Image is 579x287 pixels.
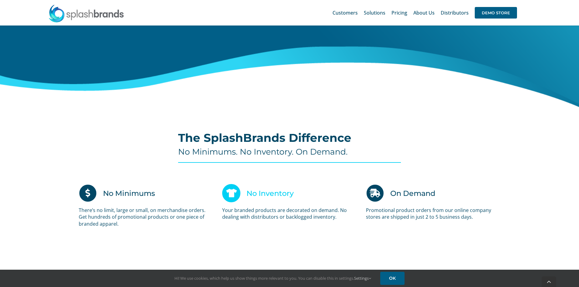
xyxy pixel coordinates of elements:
span: Distributors [441,10,469,15]
h2: The SplashBrands Difference [178,132,401,144]
span: Solutions [364,10,385,15]
p: Promotional product orders from our online company stores are shipped in just 2 to 5 business days. [366,207,500,220]
a: DEMO STORE [475,3,517,22]
p: There’s no limit, large or small, on merchandise orders. Get hundreds of promotional products or ... [79,207,213,227]
a: Pricing [391,3,407,22]
h3: No Inventory [246,184,294,202]
nav: Main Menu Sticky [333,3,517,22]
p: Your branded products are decorated on demand. No dealing with distributors or backlogged inventory. [222,207,357,220]
span: Hi! We use cookies, which help us show things more relevant to you. You can disable this in setti... [174,275,371,281]
span: Pricing [391,10,407,15]
h3: No Minimums [103,184,155,202]
span: About Us [413,10,435,15]
a: Customers [333,3,358,22]
h3: On Demand [390,184,435,202]
span: Customers [333,10,358,15]
span: DEMO STORE [475,7,517,19]
a: OK [380,272,405,285]
a: Settings [354,275,371,281]
img: SplashBrands.com Logo [48,4,124,22]
h4: No Minimums. No Inventory. On Demand. [178,147,401,157]
a: Distributors [441,3,469,22]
